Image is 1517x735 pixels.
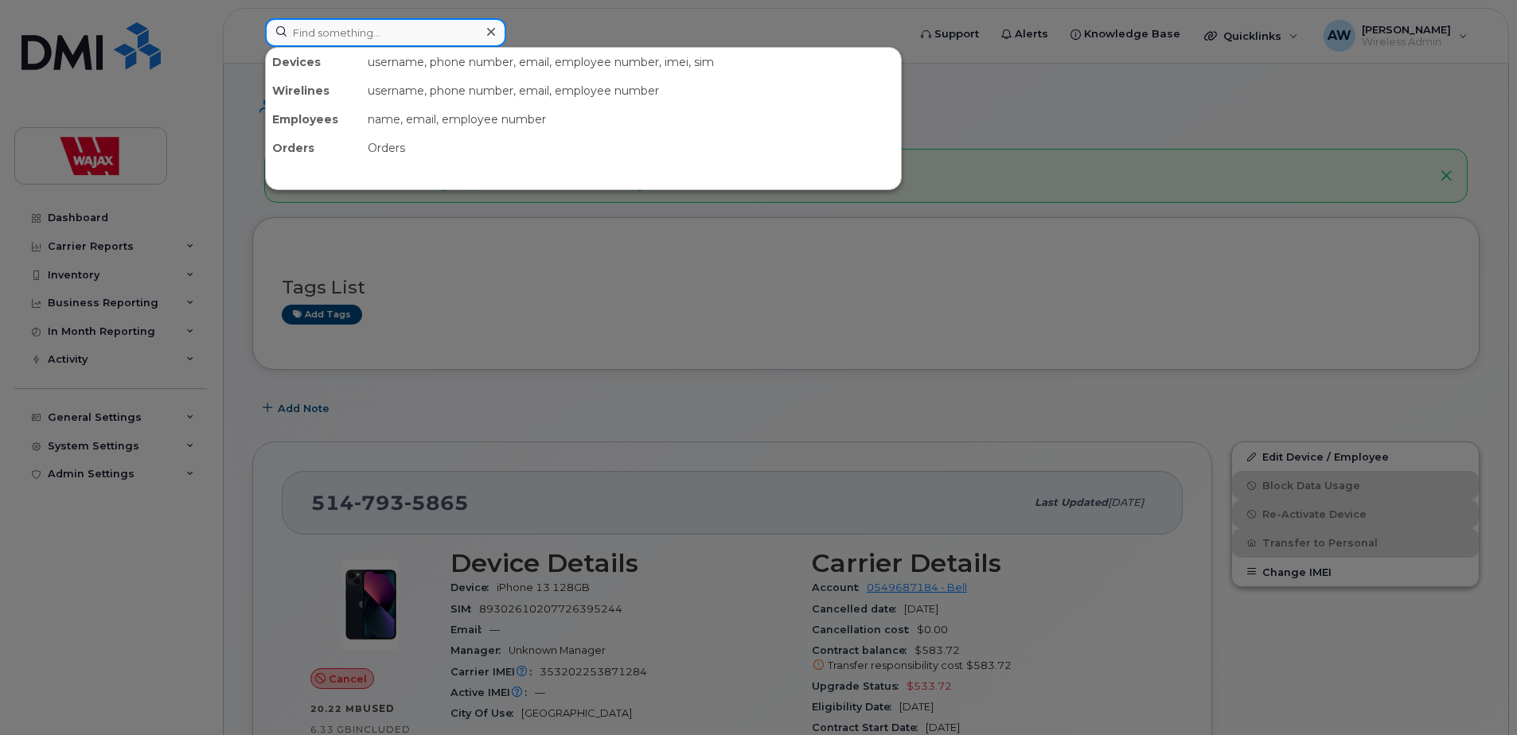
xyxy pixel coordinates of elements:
[266,48,361,76] div: Devices
[361,105,901,134] div: name, email, employee number
[361,76,901,105] div: username, phone number, email, employee number
[266,105,361,134] div: Employees
[266,134,361,162] div: Orders
[361,134,901,162] div: Orders
[266,76,361,105] div: Wirelines
[361,48,901,76] div: username, phone number, email, employee number, imei, sim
